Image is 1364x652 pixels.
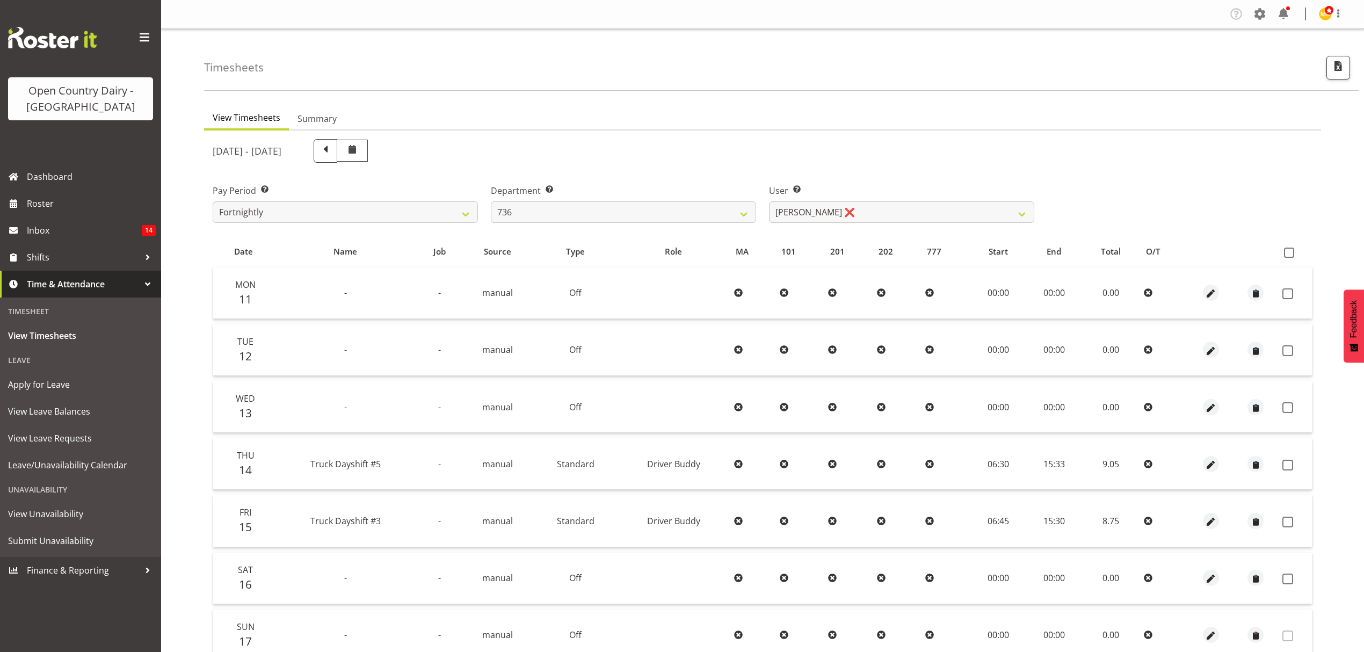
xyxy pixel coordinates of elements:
[482,629,513,641] span: manual
[3,479,158,501] div: Unavailability
[1027,324,1082,376] td: 00:00
[1082,553,1140,604] td: 0.00
[8,506,153,522] span: View Unavailability
[969,553,1027,604] td: 00:00
[344,344,347,356] span: -
[534,267,618,319] td: Off
[333,245,357,258] span: Name
[19,83,142,115] div: Open Country Dairy - [GEOGRAPHIC_DATA]
[1082,381,1140,433] td: 0.00
[239,292,252,307] span: 11
[344,629,347,641] span: -
[769,184,1034,197] label: User
[27,222,142,238] span: Inbox
[3,527,158,554] a: Submit Unavailability
[239,462,252,477] span: 14
[27,562,140,578] span: Finance & Reporting
[927,245,941,258] span: 777
[438,515,441,527] span: -
[969,267,1027,319] td: 00:00
[1027,438,1082,490] td: 15:33
[3,349,158,371] div: Leave
[239,577,252,592] span: 16
[534,324,618,376] td: Off
[438,287,441,299] span: -
[482,344,513,356] span: manual
[1326,56,1350,79] button: Export CSV
[237,621,255,633] span: Sun
[142,225,156,236] span: 14
[8,27,97,48] img: Rosterit website logo
[1344,289,1364,363] button: Feedback - Show survey
[1027,267,1082,319] td: 00:00
[8,457,153,473] span: Leave/Unavailability Calendar
[534,438,618,490] td: Standard
[8,328,153,344] span: View Timesheets
[3,398,158,425] a: View Leave Balances
[1047,245,1061,258] span: End
[484,245,511,258] span: Source
[969,438,1027,490] td: 06:30
[8,533,153,549] span: Submit Unavailability
[647,515,700,527] span: Driver Buddy
[27,195,156,212] span: Roster
[310,458,381,470] span: Truck Dayshift #5
[491,184,756,197] label: Department
[238,564,253,576] span: Sat
[1082,267,1140,319] td: 0.00
[1082,324,1140,376] td: 0.00
[239,519,252,534] span: 15
[969,495,1027,547] td: 06:45
[1027,553,1082,604] td: 00:00
[239,349,252,364] span: 12
[969,324,1027,376] td: 00:00
[8,403,153,419] span: View Leave Balances
[27,249,140,265] span: Shifts
[482,401,513,413] span: manual
[3,501,158,527] a: View Unavailability
[438,572,441,584] span: -
[438,458,441,470] span: -
[438,344,441,356] span: -
[438,401,441,413] span: -
[298,112,337,125] span: Summary
[1082,495,1140,547] td: 8.75
[239,405,252,421] span: 13
[534,495,618,547] td: Standard
[482,572,513,584] span: manual
[204,61,264,74] h4: Timesheets
[969,381,1027,433] td: 00:00
[665,245,682,258] span: Role
[989,245,1008,258] span: Start
[1146,245,1160,258] span: O/T
[3,452,158,479] a: Leave/Unavailability Calendar
[3,322,158,349] a: View Timesheets
[27,276,140,292] span: Time & Attendance
[781,245,796,258] span: 101
[239,634,252,649] span: 17
[1027,495,1082,547] td: 15:30
[310,515,381,527] span: Truck Dayshift #3
[736,245,749,258] span: MA
[3,425,158,452] a: View Leave Requests
[237,450,255,461] span: Thu
[647,458,700,470] span: Driver Buddy
[27,169,156,185] span: Dashboard
[240,506,251,518] span: Fri
[482,287,513,299] span: manual
[344,572,347,584] span: -
[482,515,513,527] span: manual
[566,245,585,258] span: Type
[438,629,441,641] span: -
[830,245,845,258] span: 201
[1027,381,1082,433] td: 00:00
[482,458,513,470] span: manual
[8,430,153,446] span: View Leave Requests
[1319,8,1332,20] img: milk-reception-awarua7542.jpg
[3,300,158,322] div: Timesheet
[344,287,347,299] span: -
[235,279,256,291] span: Mon
[1082,438,1140,490] td: 9.05
[1349,300,1359,338] span: Feedback
[236,393,255,404] span: Wed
